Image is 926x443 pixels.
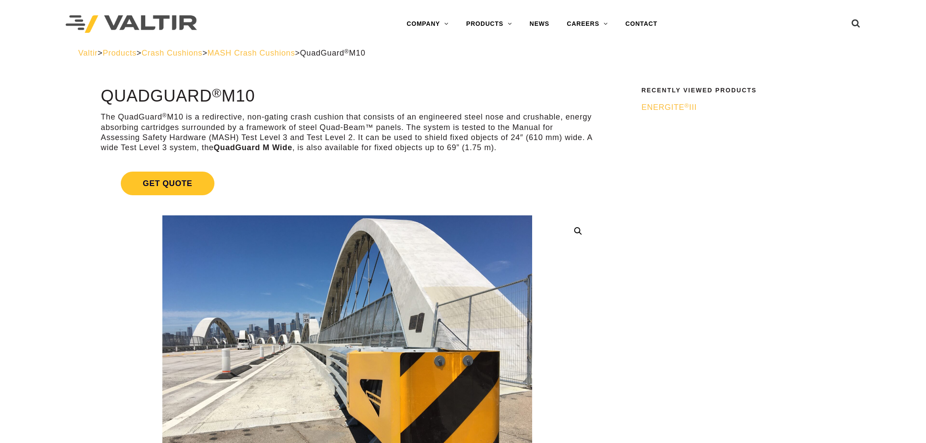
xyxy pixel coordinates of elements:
a: CONTACT [617,15,666,33]
a: Crash Cushions [141,49,202,57]
a: ENERGITE®III [642,102,842,113]
sup: ® [344,48,349,55]
strong: QuadGuard M Wide [214,143,292,152]
h2: Recently Viewed Products [642,87,842,94]
a: Products [103,49,137,57]
sup: ® [684,102,689,109]
a: COMPANY [398,15,457,33]
a: PRODUCTS [457,15,521,33]
div: > > > > [78,48,848,58]
p: The QuadGuard M10 is a redirective, non-gating crash cushion that consists of an engineered steel... [101,112,593,153]
a: CAREERS [558,15,617,33]
h1: QuadGuard M10 [101,87,593,105]
span: Get Quote [121,172,214,195]
a: NEWS [521,15,558,33]
sup: ® [212,86,222,100]
a: Get Quote [101,161,593,206]
a: Valtir [78,49,98,57]
sup: ® [162,112,167,119]
img: Valtir [66,15,197,33]
a: MASH Crash Cushions [207,49,295,57]
span: QuadGuard M10 [300,49,365,57]
span: ENERGITE III [642,103,697,112]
